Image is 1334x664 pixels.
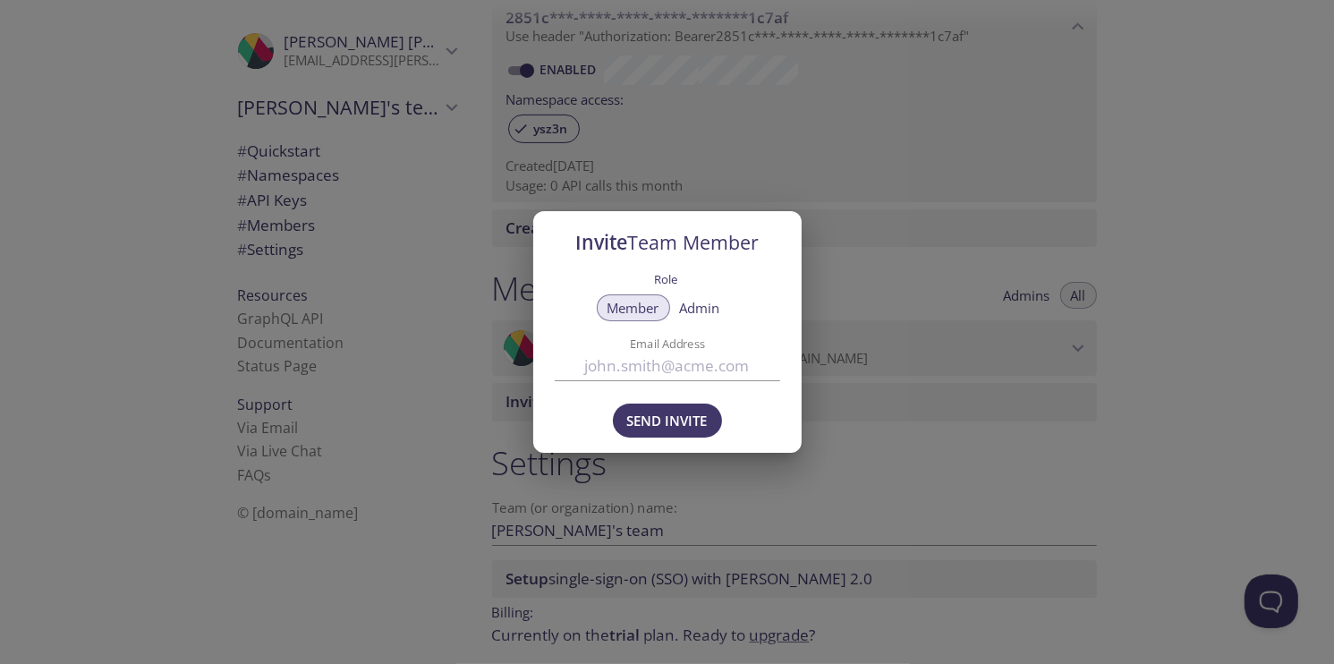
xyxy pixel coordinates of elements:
label: Email Address [582,338,752,350]
button: Send Invite [613,404,722,438]
label: Role [654,267,677,290]
span: Send Invite [627,409,708,432]
button: Admin [669,294,731,321]
input: john.smith@acme.com [555,351,780,380]
span: Invite [575,229,759,255]
span: Team Member [627,229,759,255]
button: Member [597,294,670,321]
